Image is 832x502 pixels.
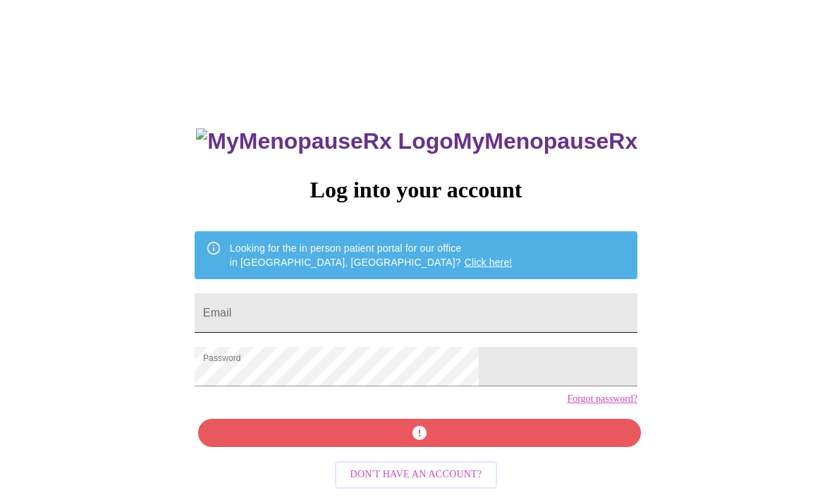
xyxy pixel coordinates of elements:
[335,461,498,489] button: Don't have an account?
[350,466,482,484] span: Don't have an account?
[331,467,501,479] a: Don't have an account?
[567,393,637,405] a: Forgot password?
[195,177,637,203] h3: Log into your account
[196,128,453,154] img: MyMenopauseRx Logo
[196,128,637,154] h3: MyMenopauseRx
[230,235,513,275] div: Looking for the in person patient portal for our office in [GEOGRAPHIC_DATA], [GEOGRAPHIC_DATA]?
[465,257,513,268] a: Click here!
